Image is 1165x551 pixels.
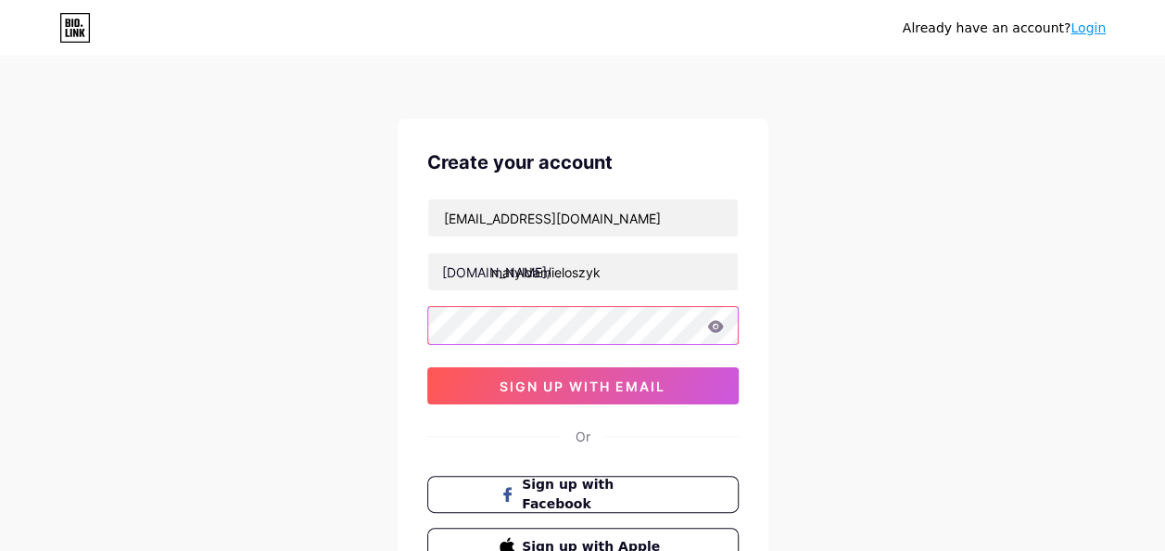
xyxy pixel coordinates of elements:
[903,19,1106,38] div: Already have an account?
[576,427,590,446] div: Or
[428,253,738,290] input: username
[427,148,739,176] div: Create your account
[428,199,738,237] input: Email
[1070,20,1106,35] a: Login
[427,367,739,404] button: sign up with email
[442,263,551,282] div: [DOMAIN_NAME]/
[522,475,665,514] span: Sign up with Facebook
[500,378,665,394] span: sign up with email
[427,476,739,513] button: Sign up with Facebook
